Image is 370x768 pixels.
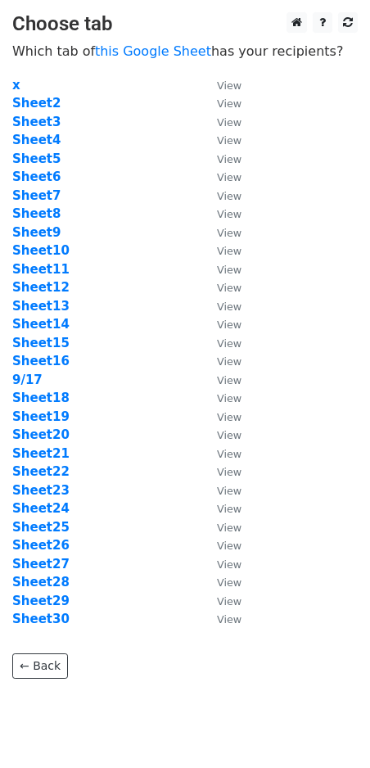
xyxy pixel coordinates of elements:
[12,115,61,129] a: Sheet3
[12,317,70,332] a: Sheet14
[217,300,241,313] small: View
[201,262,241,277] a: View
[201,501,241,516] a: View
[217,227,241,239] small: View
[12,78,20,93] a: x
[217,429,241,441] small: View
[201,151,241,166] a: View
[217,392,241,404] small: View
[12,336,70,350] a: Sheet15
[12,373,43,387] a: 9/17
[201,96,241,111] a: View
[201,575,241,590] a: View
[12,653,68,679] a: ← Back
[12,151,61,166] a: Sheet5
[12,427,70,442] a: Sheet20
[12,169,61,184] a: Sheet6
[201,391,241,405] a: View
[217,190,241,202] small: View
[12,206,61,221] a: Sheet8
[217,613,241,626] small: View
[12,464,70,479] strong: Sheet22
[201,354,241,368] a: View
[12,501,70,516] strong: Sheet24
[201,409,241,424] a: View
[201,464,241,479] a: View
[12,557,70,571] a: Sheet27
[12,594,70,608] strong: Sheet29
[217,485,241,497] small: View
[217,411,241,423] small: View
[201,225,241,240] a: View
[12,354,70,368] a: Sheet16
[201,115,241,129] a: View
[217,116,241,129] small: View
[12,243,70,258] a: Sheet10
[95,43,211,59] a: this Google Sheet
[217,318,241,331] small: View
[217,171,241,183] small: View
[217,153,241,165] small: View
[201,133,241,147] a: View
[12,409,70,424] a: Sheet19
[201,373,241,387] a: View
[12,133,61,147] a: Sheet4
[12,262,70,277] a: Sheet11
[201,336,241,350] a: View
[12,520,70,535] a: Sheet25
[217,355,241,368] small: View
[201,188,241,203] a: View
[12,538,70,553] a: Sheet26
[201,280,241,295] a: View
[217,264,241,276] small: View
[217,79,241,92] small: View
[12,299,70,314] a: Sheet13
[12,12,358,36] h3: Choose tab
[217,503,241,515] small: View
[12,391,70,405] a: Sheet18
[201,594,241,608] a: View
[12,446,70,461] a: Sheet21
[12,96,61,111] strong: Sheet2
[217,374,241,386] small: View
[201,483,241,498] a: View
[217,134,241,147] small: View
[201,206,241,221] a: View
[217,466,241,478] small: View
[217,595,241,608] small: View
[217,576,241,589] small: View
[12,612,70,626] a: Sheet30
[217,337,241,350] small: View
[217,522,241,534] small: View
[12,225,61,240] a: Sheet9
[12,575,70,590] strong: Sheet28
[12,280,70,295] a: Sheet12
[12,188,61,203] a: Sheet7
[201,78,241,93] a: View
[12,43,358,60] p: Which tab of has your recipients?
[217,448,241,460] small: View
[12,483,70,498] a: Sheet23
[201,612,241,626] a: View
